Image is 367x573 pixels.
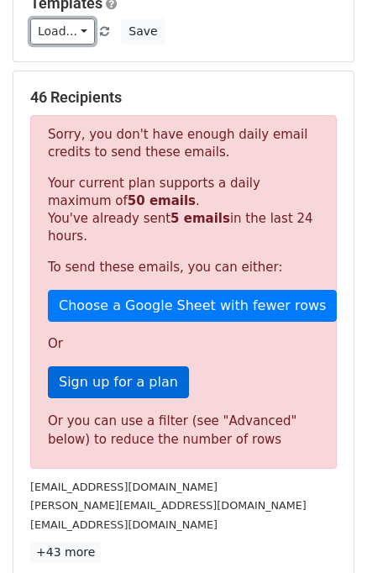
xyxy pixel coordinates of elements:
small: [PERSON_NAME][EMAIL_ADDRESS][DOMAIN_NAME] [30,499,307,512]
iframe: Chat Widget [283,492,367,573]
strong: 50 emails [128,193,196,208]
div: Widget de chat [283,492,367,573]
p: Or [48,335,319,353]
a: Load... [30,18,95,45]
small: [EMAIL_ADDRESS][DOMAIN_NAME] [30,518,218,531]
p: Your current plan supports a daily maximum of . You've already sent in the last 24 hours. [48,175,319,245]
h5: 46 Recipients [30,88,337,107]
small: [EMAIL_ADDRESS][DOMAIN_NAME] [30,481,218,493]
strong: 5 emails [170,211,230,226]
p: To send these emails, you can either: [48,259,319,276]
div: Or you can use a filter (see "Advanced" below) to reduce the number of rows [48,412,319,449]
button: Save [121,18,165,45]
a: +43 more [30,542,101,563]
a: Choose a Google Sheet with fewer rows [48,290,337,322]
p: Sorry, you don't have enough daily email credits to send these emails. [48,126,319,161]
a: Sign up for a plan [48,366,189,398]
